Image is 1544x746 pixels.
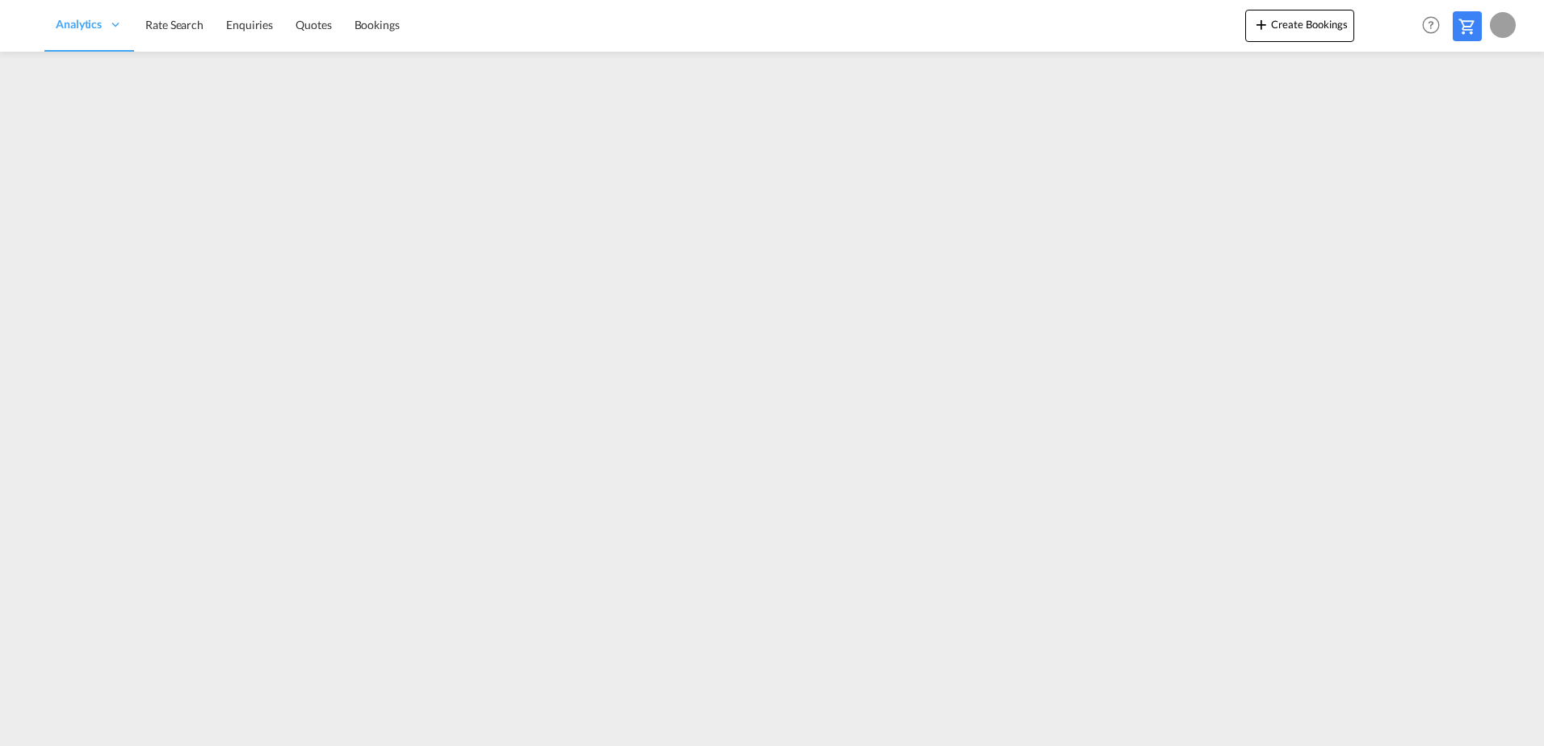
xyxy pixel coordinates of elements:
md-icon: icon-plus 400-fg [1252,15,1271,34]
div: Help [1417,11,1453,40]
span: Analytics [56,16,102,32]
span: Bookings [355,18,400,31]
button: icon-plus 400-fgCreate Bookings [1245,10,1354,42]
span: Rate Search [145,18,203,31]
span: Quotes [296,18,331,31]
span: Help [1417,11,1445,39]
span: Enquiries [226,18,273,31]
